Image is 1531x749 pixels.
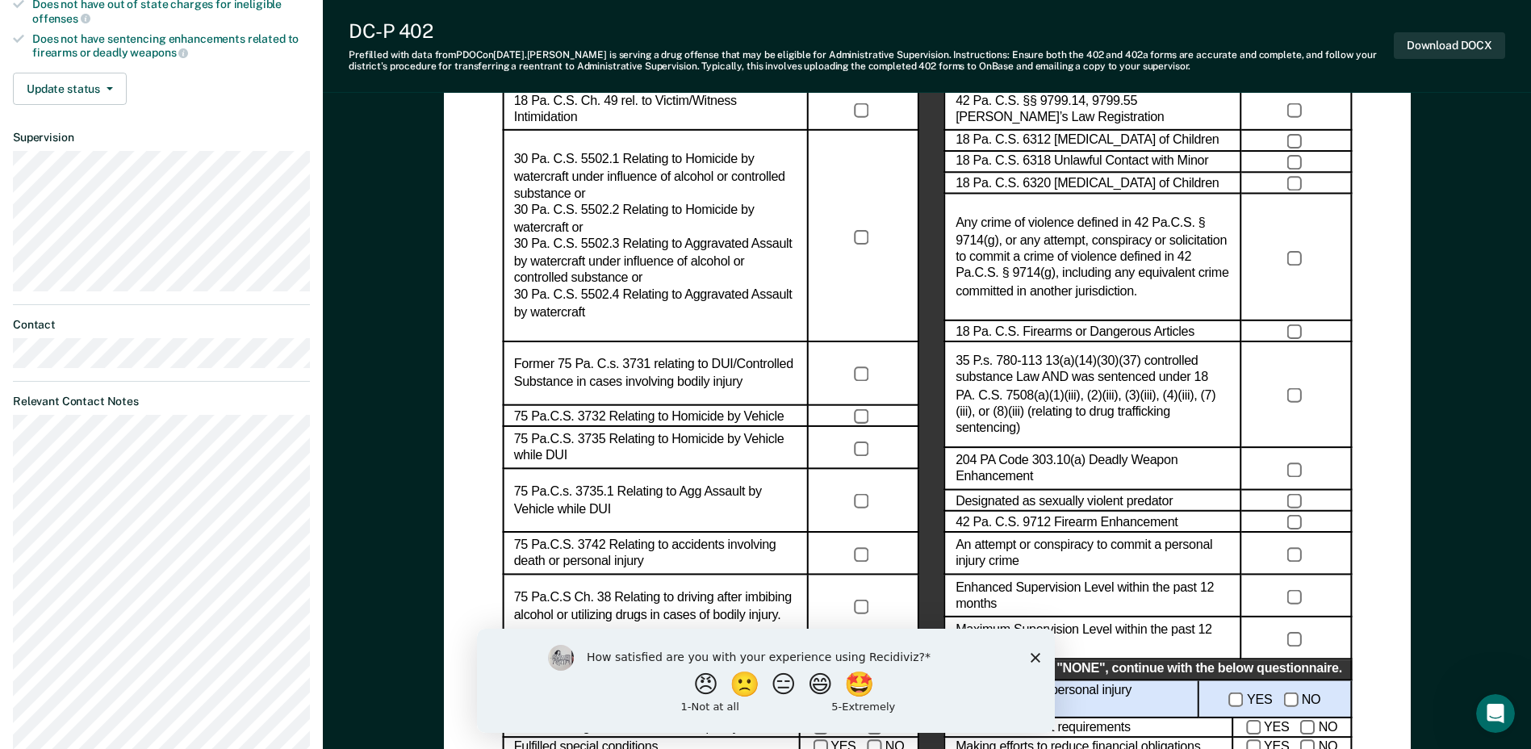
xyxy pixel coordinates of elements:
iframe: Intercom live chat [1476,694,1515,733]
button: Update status [13,73,127,105]
label: 75 Pa.C.S. 3742 Relating to accidents involving death or personal injury [513,537,797,571]
iframe: Survey by Kim from Recidiviz [477,629,1055,733]
label: 30 Pa. C.S. 5502.1 Relating to Homicide by watercraft under influence of alcohol or controlled su... [513,152,797,321]
span: weapons [130,46,188,59]
label: 204 PA Code 303.10(a) Deadly Weapon Enhancement [956,453,1230,487]
button: Download DOCX [1394,32,1505,59]
label: 75 Pa.C.S. 3735 Relating to Homicide by Vehicle while DUI [513,431,797,465]
div: Prefilled with data from PDOC on [DATE] . [PERSON_NAME] is serving a drug offense that may be eli... [349,49,1394,73]
label: 18 Pa. C.S. 6312 [MEDICAL_DATA] of Children [956,132,1219,149]
label: 75 Pa.C.S Ch. 38 Relating to driving after imbibing alcohol or utilizing drugs in cases of bodily... [513,590,797,624]
div: YES NO [1233,718,1352,738]
div: Does not have sentencing enhancements related to firearms or deadly [32,32,310,60]
div: DC-P 402 [349,19,1394,43]
label: 42 Pa. C.S. 9712 Firearm Enhancement [956,514,1178,531]
dt: Contact [13,318,310,332]
label: 35 P.s. 780-113 13(a)(14)(30)(37) controlled substance Law AND was sentenced under 18 PA. C.S. 75... [956,353,1230,437]
label: 75 Pa.C.s. 3735.1 Relating to Agg Assault by Vehicle while DUI [513,484,797,518]
label: Designated as sexually violent predator [956,492,1173,509]
label: Any crime of violence defined in 42 Pa.C.S. § 9714(g), or any attempt, conspiracy or solicitation... [956,215,1230,300]
label: Maximum Supervision Level within the past 12 months [956,621,1230,655]
div: Fulfilled treatment requirements [944,718,1233,738]
div: If any "YES" is checked above, then the reentrant is not eligible for Administrative Parole. If "... [502,660,1352,680]
label: 18 Pa. C.S. Ch. 49 rel. to Victim/Witness Intimidation [513,93,797,127]
label: 75 Pa.C.S. 3732 Relating to Homicide by Vehicle [513,408,784,425]
dt: Supervision [13,131,310,144]
label: 18 Pa. C.S. Firearms or Dangerous Articles [956,324,1194,341]
span: offenses [32,12,90,25]
dt: Relevant Contact Notes [13,395,310,408]
label: 42 Pa. C.S. §§ 9799.14, 9799.55 [PERSON_NAME]’s Law Registration [956,93,1230,127]
label: Former 75 Pa. C.s. 3731 relating to DUI/Controlled Substance in cases involving bodily injury [513,357,797,391]
label: 18 Pa. C.S. 6320 [MEDICAL_DATA] of Children [956,175,1219,192]
div: YES NO [1199,680,1352,718]
label: 18 Pa. C.S. 6318 Unlawful Contact with Minor [956,154,1208,171]
label: Enhanced Supervision Level within the past 12 months [956,580,1230,613]
label: An attempt or conspiracy to commit a personal injury crime [956,537,1230,571]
